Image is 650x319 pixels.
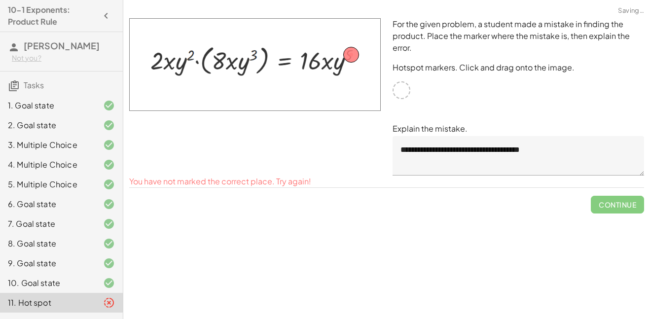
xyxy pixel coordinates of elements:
div: 6. Goal state [8,198,87,210]
span: Saving… [618,6,644,16]
i: Task finished and correct. [103,257,115,269]
div: 5. Multiple Choice [8,178,87,190]
div: 7. Goal state [8,218,87,230]
span: [PERSON_NAME] [24,40,100,51]
p: Explain the mistake. [393,123,644,135]
i: Task finished and correct. [103,277,115,289]
div: 11. Hot spot [8,297,87,309]
div: 1. Goal state [8,100,87,111]
div: 10. Goal state [8,277,87,289]
i: Task finished and correct. [103,238,115,249]
div: Not you? [12,53,115,63]
img: b42f739e0bd79d23067a90d0ea4ccfd2288159baac1bcee117f9be6b6edde5c4.png [129,18,381,111]
div: 4. Multiple Choice [8,159,87,171]
i: Task finished and correct. [103,178,115,190]
div: 2. Goal state [8,119,87,131]
div: 8. Goal state [8,238,87,249]
i: Task finished and correct. [103,159,115,171]
div: 3. Multiple Choice [8,139,87,151]
i: Task finished and correct. [103,119,115,131]
span: Tasks [24,80,44,90]
h4: 10-1 Exponents: Product Rule [8,4,97,28]
i: Task finished and correct. [103,198,115,210]
i: Task finished and part of it marked as incorrect. [103,297,115,309]
i: Task finished and correct. [103,218,115,230]
span: You have not marked the correct place. Try again! [129,176,311,186]
div: 9. Goal state [8,257,87,269]
i: Task finished and correct. [103,100,115,111]
p: Hotspot markers. Click and drag onto the image. [393,62,644,73]
p: For the given problem, a student made a mistake in finding the product. Place the marker where th... [393,18,644,54]
i: Task finished and correct. [103,139,115,151]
